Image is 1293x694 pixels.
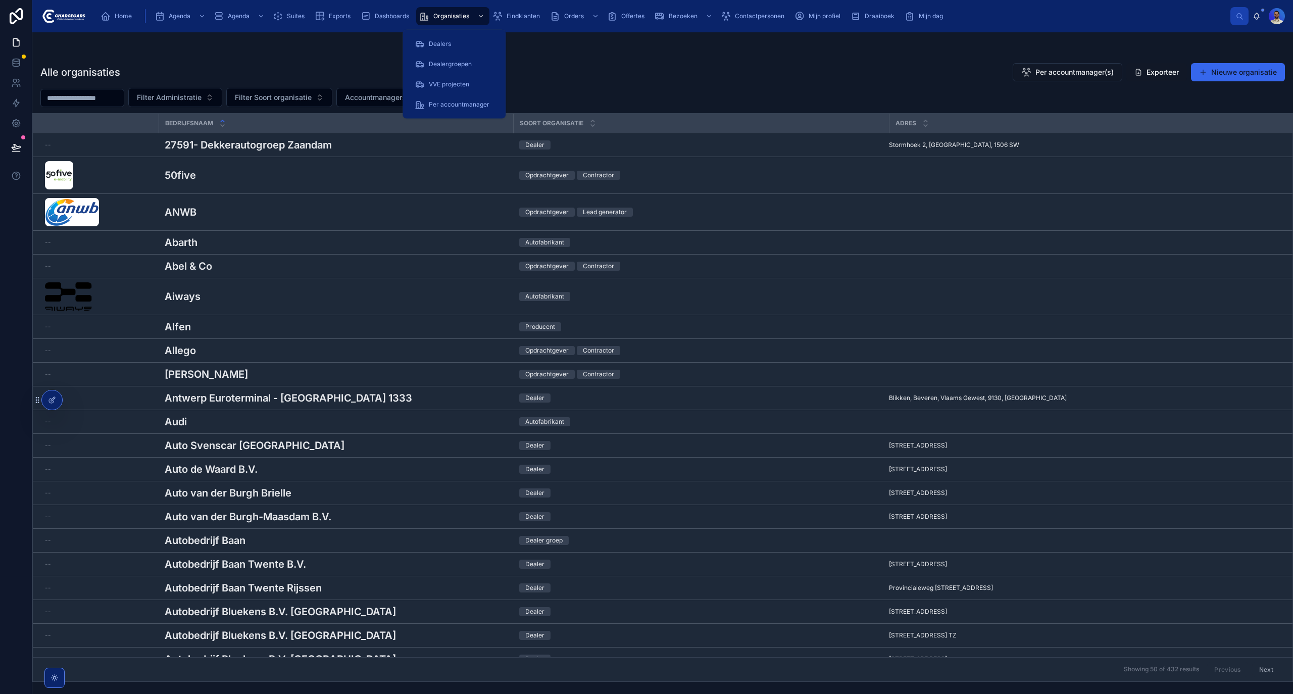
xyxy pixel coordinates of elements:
h3: Auto van der Burgh Brielle [165,485,291,501]
a: Agenda [152,7,211,25]
a: Auto de Waard B.V. [165,462,507,477]
button: Per accountmanager(s) [1013,63,1122,81]
div: Dealer [525,441,544,450]
a: [STREET_ADDRESS] [889,441,1280,450]
span: Organisaties [433,12,469,20]
div: scrollable content [93,5,1230,27]
a: OpdrachtgeverContractor [519,346,883,355]
a: Bezoeken [652,7,718,25]
a: Dealer [519,488,883,498]
a: Eindklanten [489,7,547,25]
div: Dealer [525,560,544,569]
a: Dealers [409,35,500,53]
div: Dealer [525,631,544,640]
div: Autofabrikant [525,238,564,247]
span: Dealers [429,40,451,48]
span: -- [45,655,51,663]
h3: Autobedrijf Baan Twente Rijssen [165,580,322,596]
div: Autofabrikant [525,417,564,426]
a: [STREET_ADDRESS] TZ [889,631,1280,639]
a: images-(1).png [45,198,153,226]
a: -- [45,560,153,568]
div: Opdrachtgever [525,346,569,355]
a: Orders [547,7,604,25]
div: Dealer [525,465,544,474]
a: Provincialeweg [STREET_ADDRESS] [889,584,1280,592]
a: Producent [519,322,883,331]
h3: Auto Svenscar [GEOGRAPHIC_DATA] [165,438,344,453]
span: Agenda [228,12,250,20]
a: Contactpersonen [718,7,791,25]
a: Autofabrikant [519,238,883,247]
button: Select Button [226,88,332,107]
a: Auto van der Burgh Brielle [165,485,507,501]
a: Exports [312,7,358,25]
span: Draaiboek [865,12,894,20]
a: -- [45,489,153,497]
span: Agenda [169,12,190,20]
a: Dealer [519,655,883,664]
a: Offertes [604,7,652,25]
a: [STREET_ADDRESS] [889,489,1280,497]
div: Contractor [583,262,614,271]
a: Autofabrikant [519,292,883,301]
h3: [PERSON_NAME] [165,367,248,382]
div: Opdrachtgever [525,262,569,271]
a: Home [97,7,139,25]
a: Auto van der Burgh-Maasdam B.V. [165,509,507,524]
div: Dealer [525,512,544,521]
a: Dealer [519,393,883,403]
span: Blikken, Beveren, Vlaams Gewest, 9130, [GEOGRAPHIC_DATA] [889,394,1067,402]
a: -- [45,584,153,592]
a: Organisaties [416,7,489,25]
span: Contactpersonen [735,12,784,20]
h3: Abarth [165,235,197,250]
a: ANWB [165,205,507,220]
span: Per accountmanager(s) [1035,67,1114,77]
h3: Auto van der Burgh-Maasdam B.V. [165,509,331,524]
a: Autobedrijf Baan [165,533,507,548]
a: OpdrachtgeverContractor [519,171,883,180]
h3: Aiways [165,289,201,304]
h3: Autobedrijf Baan Twente B.V. [165,557,306,572]
h3: Abel & Co [165,259,212,274]
a: Dealer groep [519,536,883,545]
h1: Alle organisaties [40,65,120,79]
div: Contractor [583,346,614,355]
span: -- [45,584,51,592]
div: Dealer [525,488,544,498]
a: Autobedrijf Bluekens B.V. [GEOGRAPHIC_DATA] [165,628,507,643]
a: OpdrachtgeverLead generator [519,208,883,217]
a: Auto Svenscar [GEOGRAPHIC_DATA] [165,438,507,453]
span: -- [45,441,51,450]
a: Dealer [519,607,883,616]
span: [STREET_ADDRESS] [889,608,947,616]
h3: ANWB [165,205,196,220]
a: Audi [165,414,507,429]
span: Adres [896,119,916,127]
span: Mijn profiel [809,12,840,20]
span: Offertes [621,12,644,20]
span: -- [45,513,51,521]
a: Aiways_Logo_01.2021.svg.png [45,282,153,311]
a: Dealer [519,512,883,521]
img: 1eb2febf-6bbf-4f27-883d-9feaccca5023-dsrfhethbethnbadgh.png [45,161,73,189]
a: [PERSON_NAME] [165,367,507,382]
a: Allego [165,343,507,358]
div: Dealer groep [525,536,563,545]
span: Provincialeweg [STREET_ADDRESS] [889,584,993,592]
img: App logo [40,8,85,24]
a: OpdrachtgeverContractor [519,262,883,271]
a: [STREET_ADDRESS] [889,608,1280,616]
button: Select Button [128,88,222,107]
h3: Antwerp Euroterminal - [GEOGRAPHIC_DATA] 1333 [165,390,412,406]
span: Bezoeken [669,12,698,20]
div: Dealer [525,655,544,664]
span: [STREET_ADDRESS] [889,489,947,497]
span: Dashboards [375,12,409,20]
span: -- [45,238,51,246]
a: Autobedrijf Baan Twente B.V. [165,557,507,572]
a: Dealergroepen [409,55,500,73]
a: Dealer [519,441,883,450]
span: [STREET_ADDRESS] [889,560,947,568]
